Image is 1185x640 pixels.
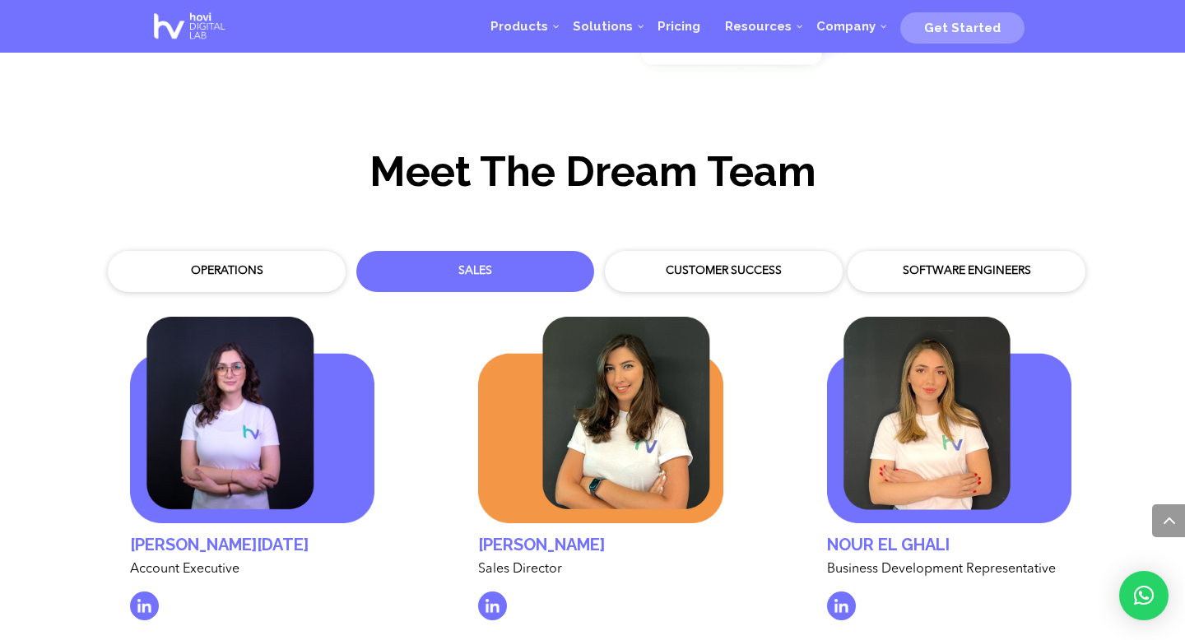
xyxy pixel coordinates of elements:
[900,14,1025,39] a: Get Started
[120,263,333,280] div: Operations
[478,2,560,51] a: Products
[860,263,1073,280] div: Software Engineers
[645,2,713,51] a: Pricing
[573,19,633,34] span: Solutions
[804,2,888,51] a: Company
[658,19,700,34] span: Pricing
[560,2,645,51] a: Solutions
[148,149,1037,202] h2: Meet The Dream Team
[490,19,548,34] span: Products
[713,2,804,51] a: Resources
[816,19,876,34] span: Company
[617,263,830,280] div: Customer Success
[369,263,582,280] div: Sales
[725,19,792,34] span: Resources
[924,21,1001,35] span: Get Started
